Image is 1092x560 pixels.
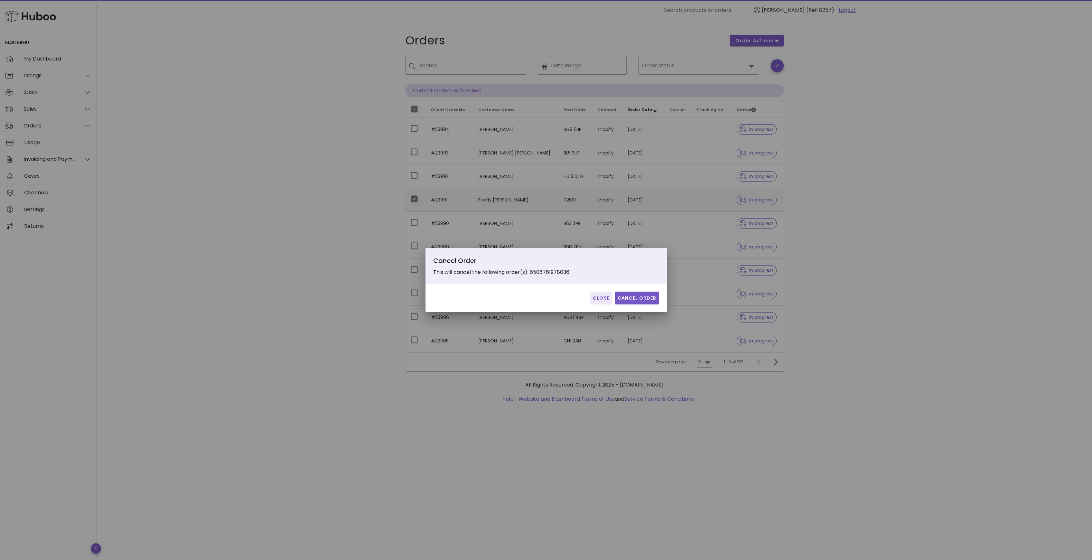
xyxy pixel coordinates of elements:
[617,295,657,302] span: Cancel Order
[590,292,612,304] button: Close
[433,256,578,276] div: This will cancel the following order(s): 6506761978036
[433,256,578,268] div: Cancel Order
[593,295,610,302] span: Close
[615,292,659,304] button: Cancel Order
